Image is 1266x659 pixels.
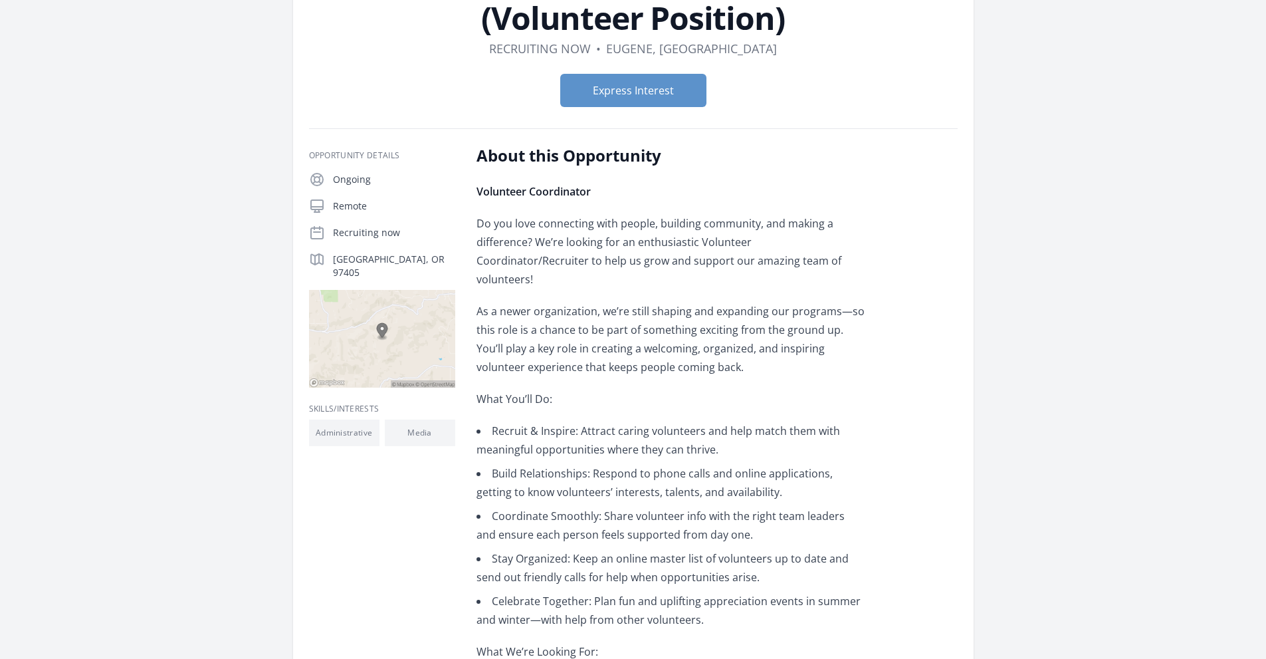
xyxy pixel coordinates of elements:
[476,592,865,629] li: Celebrate Together: Plan fun and uplifting appreciation events in summer and winter—with help fro...
[476,507,865,544] li: Coordinate Smoothly: Share volunteer info with the right team leaders and ensure each person feel...
[596,39,601,58] div: •
[333,253,455,279] p: [GEOGRAPHIC_DATA], OR 97405
[476,145,865,166] h2: About this Opportunity
[489,39,591,58] dd: Recruiting now
[309,420,379,446] li: Administrative
[333,226,455,239] p: Recruiting now
[333,199,455,213] p: Remote
[476,390,865,408] p: What You’ll Do:
[476,422,865,459] li: Recruit & Inspire: Attract caring volunteers and help match them with meaningful opportunities wh...
[309,290,455,388] img: Map
[476,549,865,587] li: Stay Organized: Keep an online master list of volunteers up to date and send out friendly calls f...
[476,302,865,376] p: As a newer organization, we’re still shaping and expanding our programs—so this role is a chance ...
[385,420,455,446] li: Media
[476,184,591,199] strong: Volunteer Coordinator
[309,150,455,161] h3: Opportunity Details
[476,214,865,289] p: Do you love connecting with people, building community, and making a difference? We’re looking fo...
[606,39,777,58] dd: Eugene, [GEOGRAPHIC_DATA]
[476,464,865,501] li: Build Relationships: Respond to phone calls and online applications, getting to know volunteers’ ...
[309,404,455,414] h3: Skills/Interests
[560,74,706,107] button: Express Interest
[333,173,455,186] p: Ongoing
